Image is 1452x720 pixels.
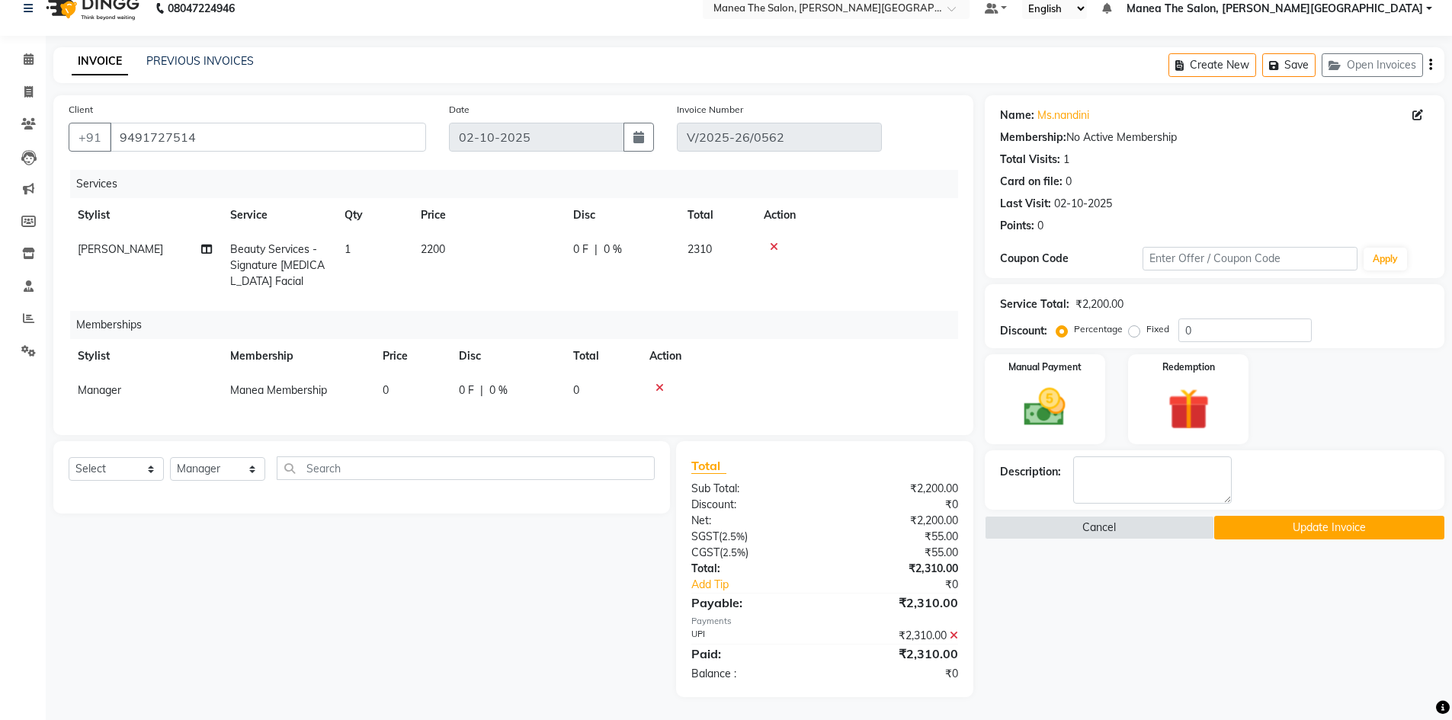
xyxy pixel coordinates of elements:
div: Memberships [70,311,970,339]
div: ₹0 [825,666,970,682]
div: Coupon Code [1000,251,1143,267]
th: Stylist [69,198,221,232]
span: CGST [691,546,720,559]
span: Manager [78,383,121,397]
th: Disc [450,339,564,373]
div: ₹2,310.00 [825,645,970,663]
div: ₹0 [849,577,970,593]
span: Beauty Services - Signature [MEDICAL_DATA] Facial [230,242,325,288]
span: [PERSON_NAME] [78,242,163,256]
a: INVOICE [72,48,128,75]
label: Date [449,103,470,117]
div: ₹2,200.00 [1075,296,1123,312]
th: Stylist [69,339,221,373]
div: No Active Membership [1000,130,1429,146]
a: Add Tip [680,577,848,593]
div: ₹55.00 [825,529,970,545]
button: Update Invoice [1214,516,1444,539]
span: 0 % [604,242,622,258]
div: Services [70,170,970,198]
th: Action [640,339,958,373]
span: 2200 [421,242,445,256]
div: Name: [1000,107,1034,123]
div: ( ) [680,545,825,561]
label: Percentage [1074,322,1123,336]
span: | [480,382,483,398]
div: ₹2,310.00 [825,561,970,577]
button: Cancel [985,516,1215,539]
th: Total [564,339,640,373]
th: Action [755,198,958,232]
input: Search [277,456,655,480]
th: Service [221,198,335,232]
span: | [595,242,598,258]
label: Redemption [1162,360,1215,374]
div: Last Visit: [1000,196,1051,212]
th: Qty [335,198,412,232]
button: Save [1262,53,1316,77]
span: Manea Membership [230,383,327,397]
div: Discount: [680,497,825,513]
div: Description: [1000,464,1061,480]
div: ₹2,310.00 [825,594,970,612]
button: Open Invoices [1322,53,1423,77]
span: SGST [691,530,719,543]
div: Net: [680,513,825,529]
div: ₹2,200.00 [825,513,970,529]
span: 2.5% [723,546,745,558]
span: 0 F [459,382,474,398]
th: Price [373,339,450,373]
div: Service Total: [1000,296,1069,312]
input: Enter Offer / Coupon Code [1143,247,1357,270]
span: 2.5% [722,530,745,542]
div: Total Visits: [1000,152,1060,168]
div: ₹55.00 [825,545,970,561]
span: 0 % [489,382,508,398]
th: Disc [564,198,678,232]
label: Manual Payment [1008,360,1082,374]
span: 0 [573,383,579,397]
div: Points: [1000,218,1034,234]
div: Paid: [680,645,825,663]
button: Create New [1168,53,1256,77]
div: Balance : [680,666,825,682]
button: +91 [69,123,111,152]
a: PREVIOUS INVOICES [146,54,254,68]
div: Sub Total: [680,481,825,497]
span: Manea The Salon, [PERSON_NAME][GEOGRAPHIC_DATA] [1127,1,1423,17]
a: Ms.nandini [1037,107,1089,123]
div: 0 [1066,174,1072,190]
div: Membership: [1000,130,1066,146]
div: ₹2,200.00 [825,481,970,497]
span: 0 [383,383,389,397]
div: UPI [680,628,825,644]
div: Payable: [680,594,825,612]
div: 1 [1063,152,1069,168]
button: Apply [1364,248,1407,270]
label: Client [69,103,93,117]
div: 02-10-2025 [1054,196,1112,212]
label: Invoice Number [677,103,743,117]
div: 0 [1037,218,1043,234]
div: Card on file: [1000,174,1063,190]
input: Search by Name/Mobile/Email/Code [110,123,426,152]
div: Total: [680,561,825,577]
th: Price [412,198,564,232]
th: Total [678,198,755,232]
div: Payments [691,615,957,628]
span: 0 F [573,242,588,258]
span: 2310 [688,242,712,256]
div: ( ) [680,529,825,545]
div: ₹2,310.00 [825,628,970,644]
th: Membership [221,339,373,373]
div: Discount: [1000,323,1047,339]
div: ₹0 [825,497,970,513]
span: Total [691,458,726,474]
img: _gift.svg [1155,383,1223,435]
span: 1 [345,242,351,256]
img: _cash.svg [1011,383,1079,431]
label: Fixed [1146,322,1169,336]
